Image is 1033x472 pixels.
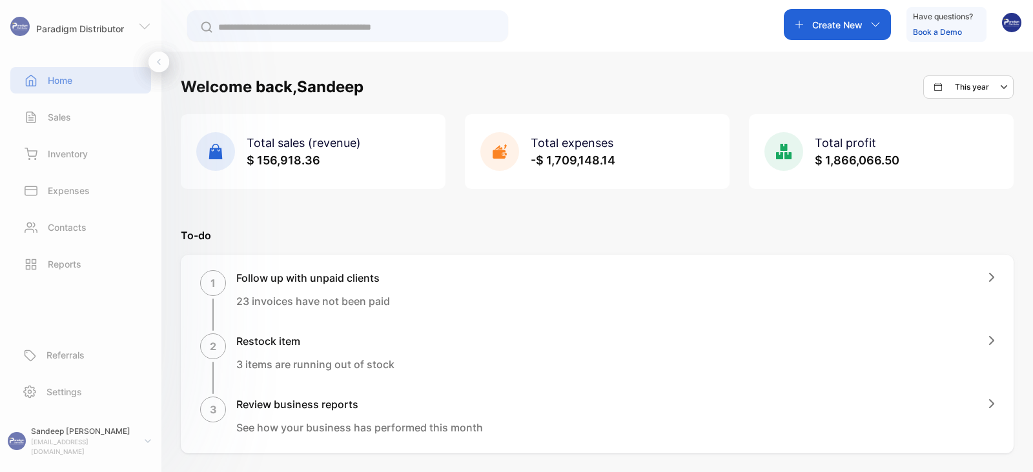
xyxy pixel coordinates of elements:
[210,402,217,417] p: 3
[46,385,82,398] p: Settings
[236,420,483,435] p: See how your business has performed this month
[36,22,124,35] p: Paradigm Distributor
[531,153,615,167] span: -$ 1,709,148.14
[10,17,30,36] img: logo
[48,184,90,197] p: Expenses
[31,437,134,457] p: [EMAIL_ADDRESS][DOMAIN_NAME]
[48,221,87,234] p: Contacts
[181,228,1014,243] p: To-do
[210,275,216,291] p: 1
[812,18,863,32] p: Create New
[236,270,390,286] h1: Follow up with unpaid clients
[531,136,613,150] span: Total expenses
[955,81,989,93] p: This year
[236,293,390,309] p: 23 invoices have not been paid
[236,333,394,349] h1: Restock item
[979,418,1033,472] iframe: LiveChat chat widget
[1002,9,1021,40] button: avatar
[48,74,72,87] p: Home
[815,136,876,150] span: Total profit
[923,75,1014,99] button: This year
[247,153,320,167] span: $ 156,918.36
[913,10,973,23] p: Have questions?
[46,348,85,362] p: Referrals
[236,357,394,372] p: 3 items are running out of stock
[31,426,134,437] p: Sandeep [PERSON_NAME]
[784,9,891,40] button: Create New
[236,397,483,412] h1: Review business reports
[815,153,899,167] span: $ 1,866,066.50
[210,339,216,354] p: 2
[247,136,361,150] span: Total sales (revenue)
[48,110,71,124] p: Sales
[48,147,88,161] p: Inventory
[1002,13,1021,32] img: avatar
[48,257,81,271] p: Reports
[913,27,962,37] a: Book a Demo
[181,75,363,99] h1: Welcome back, Sandeep
[8,432,26,450] img: profile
